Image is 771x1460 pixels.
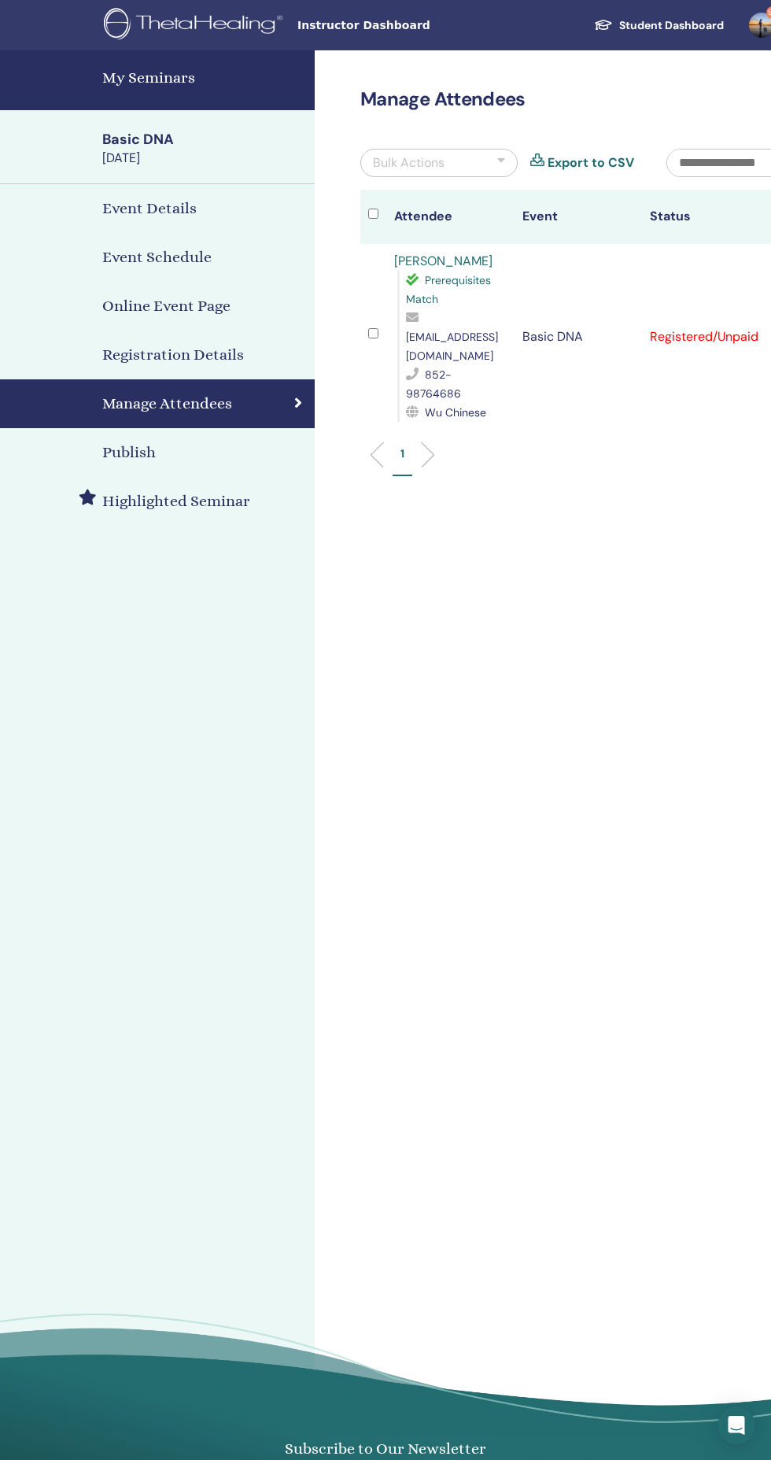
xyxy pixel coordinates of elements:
p: 1 [400,445,404,462]
a: Student Dashboard [581,11,736,40]
h4: Highlighted Seminar [102,490,250,513]
div: [DATE] [102,150,305,167]
div: Open Intercom Messenger [718,1406,755,1444]
a: Basic DNA[DATE] [93,130,315,168]
h4: Online Event Page [102,294,231,318]
span: [EMAIL_ADDRESS][DOMAIN_NAME] [406,330,498,363]
div: Basic DNA [102,130,305,150]
th: Event [515,190,643,244]
h4: Subscribe to Our Newsletter [204,1440,567,1458]
span: Prerequisites Match [406,273,491,306]
td: Basic DNA [515,244,643,430]
span: 852-98764686 [406,368,461,401]
h4: Event Details [102,197,197,220]
img: graduation-cap-white.svg [594,18,613,31]
h4: Manage Attendees [102,392,232,416]
span: Instructor Dashboard [297,17,533,34]
img: logo.png [104,8,288,43]
a: [PERSON_NAME] [394,253,492,269]
th: Status [642,190,770,244]
th: Attendee [386,190,515,244]
h4: Publish [102,441,156,464]
h4: Registration Details [102,343,244,367]
a: Export to CSV [548,153,634,172]
h4: Event Schedule [102,246,212,269]
h4: My Seminars [102,66,305,90]
div: Bulk Actions [373,153,445,172]
span: Wu Chinese [425,405,486,420]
